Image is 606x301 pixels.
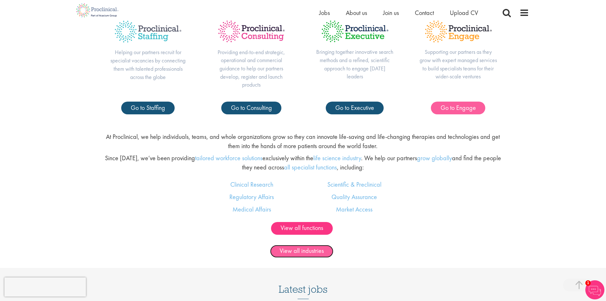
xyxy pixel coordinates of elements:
[109,48,187,81] p: Helping our partners recruit for specialist vacancies by connecting them with talented profession...
[383,9,399,17] a: Join us
[327,180,381,189] a: Scientific & Preclinical
[316,15,394,48] img: Proclinical Title
[335,104,374,112] span: Go to Executive
[109,15,187,48] img: Proclinical Title
[450,9,478,17] a: Upload CV
[419,15,497,48] img: Proclinical Title
[585,280,591,286] span: 1
[279,268,328,299] h3: Latest jobs
[4,277,86,297] iframe: reCAPTCHA
[417,154,452,162] a: grow globally
[221,102,282,114] a: Go to Consulting
[284,163,337,171] a: all specialist functions
[346,9,367,17] a: About us
[313,154,361,162] a: life science industry
[102,132,503,150] p: At Proclinical, we help individuals, teams, and whole organizations grow so they can innovate lif...
[316,48,394,81] p: Bringing together innovative search methods and a refined, scientific approach to engage [DATE] l...
[212,15,290,48] img: Proclinical Title
[431,102,485,114] a: Go to Engage
[326,102,384,114] a: Go to Executive
[195,154,262,162] a: tailored workforce solutions
[102,154,503,172] p: Since [DATE], we’ve been providing exclusively within the . We help our partners and find the peo...
[233,205,271,213] a: Medical Affairs
[585,280,604,299] img: Chatbot
[441,104,476,112] span: Go to Engage
[131,104,165,112] span: Go to Staffing
[419,48,497,81] p: Supporting our partners as they grow with expert managed services to build specialists teams for ...
[336,205,373,213] a: Market Access
[415,9,434,17] a: Contact
[270,245,333,258] a: View all industries
[212,48,290,89] p: Providing end-to-end strategic, operational and commercial guidance to help our partners develop,...
[331,193,377,201] a: Quality Assurance
[319,9,330,17] a: Jobs
[271,222,333,235] a: View all functions
[121,102,175,114] a: Go to Staffing
[230,180,273,189] a: Clinical Research
[229,193,274,201] a: Regulatory Affairs
[231,104,272,112] span: Go to Consulting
